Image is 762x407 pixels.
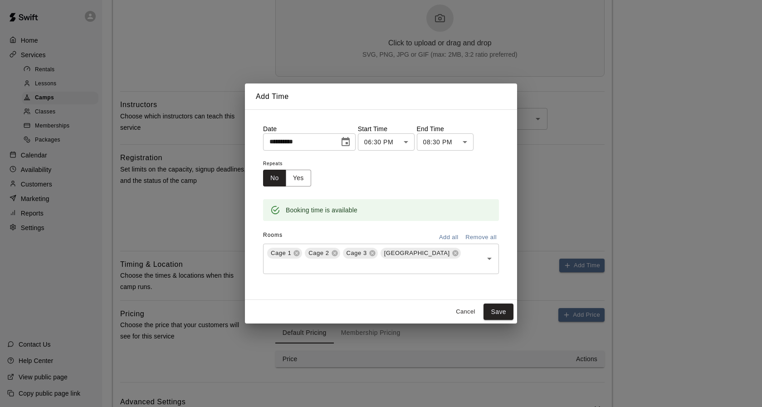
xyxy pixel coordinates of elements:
[417,124,474,133] p: End Time
[434,230,463,245] button: Add all
[263,170,286,186] button: No
[305,248,340,259] div: Cage 2
[267,249,295,258] span: Cage 1
[358,133,415,150] div: 06:30 PM
[286,202,357,218] div: Booking time is available
[267,248,302,259] div: Cage 1
[245,83,517,110] h2: Add Time
[381,249,454,258] span: [GEOGRAPHIC_DATA]
[381,248,461,259] div: [GEOGRAPHIC_DATA]
[417,133,474,150] div: 08:30 PM
[337,133,355,151] button: Choose date, selected date is Oct 14, 2025
[263,232,283,238] span: Rooms
[263,158,318,170] span: Repeats
[343,248,378,259] div: Cage 3
[286,170,311,186] button: Yes
[484,304,513,320] button: Save
[263,170,311,186] div: outlined button group
[263,124,356,133] p: Date
[343,249,371,258] span: Cage 3
[358,124,415,133] p: Start Time
[305,249,332,258] span: Cage 2
[483,252,496,265] button: Open
[451,305,480,319] button: Cancel
[463,230,499,245] button: Remove all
